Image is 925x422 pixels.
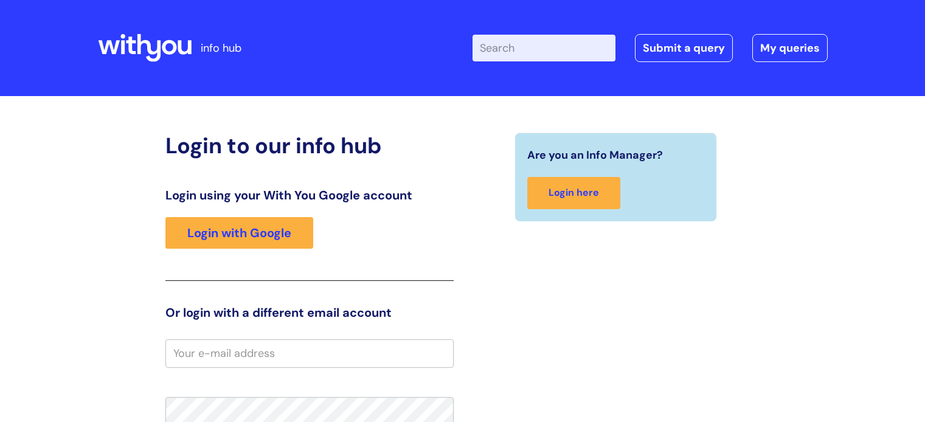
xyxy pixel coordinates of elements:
[201,38,241,58] p: info hub
[527,177,620,209] a: Login here
[165,188,454,202] h3: Login using your With You Google account
[635,34,733,62] a: Submit a query
[165,305,454,320] h3: Or login with a different email account
[165,339,454,367] input: Your e-mail address
[527,145,663,165] span: Are you an Info Manager?
[473,35,615,61] input: Search
[165,217,313,249] a: Login with Google
[752,34,828,62] a: My queries
[165,133,454,159] h2: Login to our info hub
